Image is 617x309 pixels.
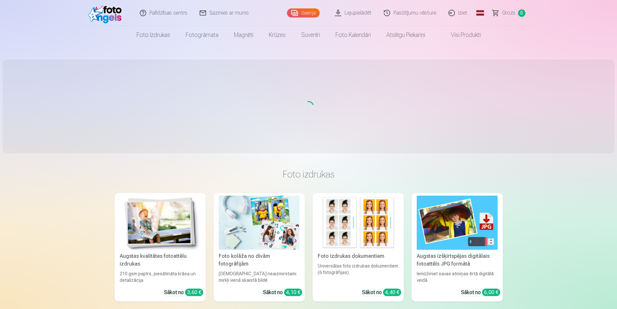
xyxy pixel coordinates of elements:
div: 4,40 € [383,289,401,296]
a: Magnēti [226,26,261,44]
a: Suvenīri [293,26,328,44]
img: Foto izdrukas dokumentiem [318,196,399,250]
div: 4,10 € [284,289,302,296]
img: /fa1 [88,3,125,23]
a: Augstas kvalitātes fotoattēlu izdrukasAugstas kvalitātes fotoattēlu izdrukas210 gsm papīrs, piesā... [115,193,206,302]
a: Galerija [287,8,320,17]
div: Foto izdrukas dokumentiem [315,252,401,260]
div: Sākot no [362,289,401,296]
div: Universālas foto izdrukas dokumentiem (6 fotogrāfijas) [315,263,401,283]
span: Grozs [502,9,515,17]
a: Atslēgu piekariņi [379,26,433,44]
div: 6,00 € [482,289,500,296]
div: 210 gsm papīrs, piesātināta krāsa un detalizācija [117,270,203,283]
a: Foto kolāža no divām fotogrāfijāmFoto kolāža no divām fotogrāfijām[DEMOGRAPHIC_DATA] neaizmirstam... [214,193,305,302]
a: Foto kalendāri [328,26,379,44]
div: Augstas izšķirtspējas digitālais fotoattēls JPG formātā [414,252,500,268]
a: Krūzes [261,26,293,44]
div: Augstas kvalitātes fotoattēlu izdrukas [117,252,203,268]
img: Augstas kvalitātes fotoattēlu izdrukas [120,196,201,250]
div: Iemūžiniet savas atmiņas ērtā digitālā veidā [414,270,500,283]
a: Visi produkti [433,26,489,44]
h3: Foto izdrukas [120,168,498,180]
a: Foto izdrukas dokumentiemFoto izdrukas dokumentiemUniversālas foto izdrukas dokumentiem (6 fotogr... [313,193,404,302]
div: Sākot no [164,289,203,296]
span: 0 [518,9,525,17]
div: [DEMOGRAPHIC_DATA] neaizmirstami mirkļi vienā skaistā bildē [216,270,302,283]
img: Foto kolāža no divām fotogrāfijām [219,196,300,250]
a: Augstas izšķirtspējas digitālais fotoattēls JPG formātāAugstas izšķirtspējas digitālais fotoattēl... [412,193,503,302]
div: Sākot no [461,289,500,296]
img: Augstas izšķirtspējas digitālais fotoattēls JPG formātā [417,196,498,250]
div: Foto kolāža no divām fotogrāfijām [216,252,302,268]
div: 3,60 € [185,289,203,296]
a: Fotogrāmata [178,26,226,44]
div: Sākot no [263,289,302,296]
a: Foto izdrukas [129,26,178,44]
